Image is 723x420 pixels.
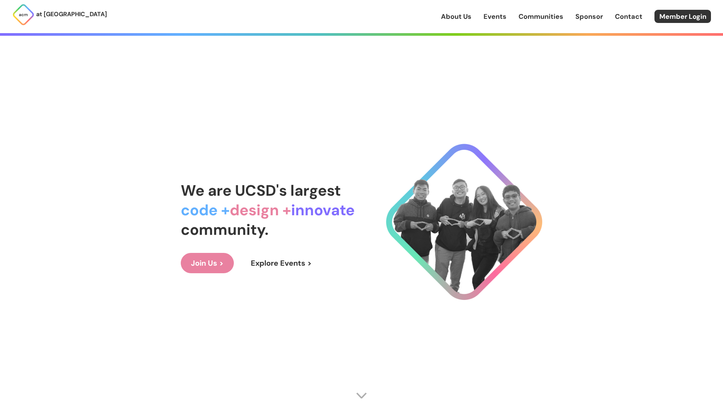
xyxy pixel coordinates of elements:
span: community. [181,220,268,239]
a: Join Us > [181,253,234,273]
span: design + [230,200,291,220]
a: at [GEOGRAPHIC_DATA] [12,3,107,26]
span: innovate [291,200,355,220]
a: Sponsor [575,12,603,21]
span: code + [181,200,230,220]
a: Explore Events > [241,253,322,273]
a: Contact [615,12,642,21]
a: Events [484,12,506,21]
img: ACM Logo [12,3,35,26]
img: Scroll Arrow [356,390,367,401]
a: About Us [441,12,471,21]
a: Member Login [654,10,711,23]
span: We are UCSD's largest [181,181,341,200]
img: Cool Logo [386,144,542,300]
p: at [GEOGRAPHIC_DATA] [36,9,107,19]
a: Communities [519,12,563,21]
